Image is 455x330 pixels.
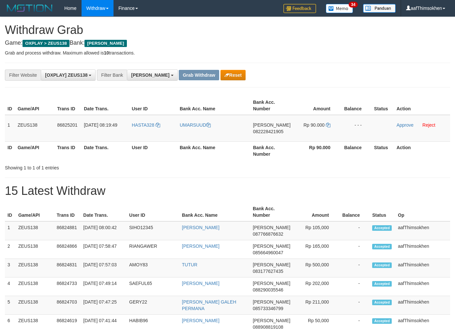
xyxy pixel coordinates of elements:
[5,40,450,46] h4: Game: Bank:
[127,277,179,296] td: SAEFUL65
[253,281,290,286] span: [PERSON_NAME]
[182,244,220,249] a: [PERSON_NAME]
[293,203,339,221] th: Amount
[127,203,179,221] th: User ID
[16,277,54,296] td: ZEUS138
[54,141,81,160] th: Trans ID
[16,296,54,315] td: ZEUS138
[179,203,250,221] th: Bank Acc. Name
[5,203,16,221] th: ID
[182,299,236,311] a: [PERSON_NAME] GALEH PERMANA
[132,122,160,128] a: HASTA328
[293,259,339,277] td: Rp 500,000
[372,141,394,160] th: Status
[395,296,450,315] td: aafThimsokhen
[41,70,96,81] button: [OXPLAY] ZEUS138
[363,4,396,13] img: panduan.png
[326,122,330,128] a: Copy 90000 to clipboard
[127,240,179,259] td: RIANGAWER
[253,262,290,267] span: [PERSON_NAME]
[339,259,370,277] td: -
[253,225,290,230] span: [PERSON_NAME]
[81,141,129,160] th: Date Trans.
[339,240,370,259] td: -
[372,300,392,305] span: Accepted
[54,259,81,277] td: 86824831
[81,221,127,240] td: [DATE] 08:00:42
[180,122,211,128] a: UMARSUUD
[250,96,293,115] th: Bank Acc. Number
[16,259,54,277] td: ZEUS138
[293,277,339,296] td: Rp 202,000
[253,122,291,128] span: [PERSON_NAME]
[339,296,370,315] td: -
[372,281,392,287] span: Accepted
[127,221,179,240] td: SIHO12345
[253,299,290,305] span: [PERSON_NAME]
[5,259,16,277] td: 3
[253,250,283,255] span: Copy 085664960047 to clipboard
[5,24,450,37] h1: Withdraw Grab
[54,221,81,240] td: 86824881
[5,277,16,296] td: 4
[54,277,81,296] td: 86824733
[182,281,220,286] a: [PERSON_NAME]
[104,50,109,55] strong: 10
[339,221,370,240] td: -
[5,115,15,142] td: 1
[81,259,127,277] td: [DATE] 07:57:03
[340,141,372,160] th: Balance
[177,96,250,115] th: Bank Acc. Name
[326,4,353,13] img: Button%20Memo.svg
[15,115,54,142] td: ZEUS138
[253,244,290,249] span: [PERSON_NAME]
[253,287,283,292] span: Copy 088290035546 to clipboard
[129,141,177,160] th: User ID
[340,96,372,115] th: Balance
[372,225,392,231] span: Accepted
[54,296,81,315] td: 86824703
[5,70,41,81] div: Filter Website
[372,96,394,115] th: Status
[394,141,450,160] th: Action
[5,296,16,315] td: 5
[394,96,450,115] th: Action
[16,221,54,240] td: ZEUS138
[127,296,179,315] td: GERY22
[293,96,340,115] th: Amount
[250,203,293,221] th: Bank Acc. Number
[293,221,339,240] td: Rp 105,000
[129,96,177,115] th: User ID
[5,162,185,171] div: Showing 1 to 1 of 1 entries
[253,324,283,330] span: Copy 088908819108 to clipboard
[54,240,81,259] td: 86824866
[16,203,54,221] th: Game/API
[5,184,450,197] h1: 15 Latest Withdraw
[253,231,283,237] span: Copy 087766876632 to clipboard
[5,221,16,240] td: 1
[372,318,392,324] span: Accepted
[293,141,340,160] th: Rp 90.000
[5,50,450,56] p: Grab and process withdraw. Maximum allowed is transactions.
[250,141,293,160] th: Bank Acc. Number
[339,203,370,221] th: Balance
[253,318,290,323] span: [PERSON_NAME]
[395,277,450,296] td: aafThimsokhen
[15,96,54,115] th: Game/API
[131,72,169,78] span: [PERSON_NAME]
[127,70,177,81] button: [PERSON_NAME]
[15,141,54,160] th: Game/API
[340,115,372,142] td: - - -
[253,269,283,274] span: Copy 083177627435 to clipboard
[23,40,69,47] span: OXPLAY > ZEUS138
[54,96,81,115] th: Trans ID
[397,122,414,128] a: Approve
[395,240,450,259] td: aafThimsokhen
[395,221,450,240] td: aafThimsokhen
[372,262,392,268] span: Accepted
[5,3,54,13] img: MOTION_logo.png
[395,203,450,221] th: Op
[220,70,246,80] button: Reset
[303,122,325,128] span: Rp 90.000
[395,259,450,277] td: aafThimsokhen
